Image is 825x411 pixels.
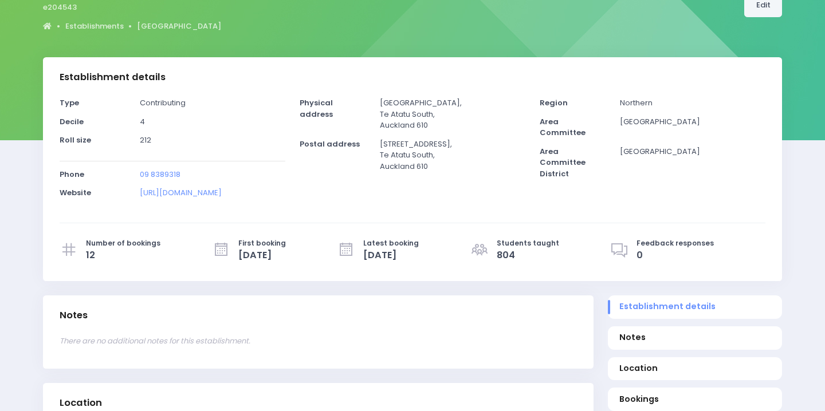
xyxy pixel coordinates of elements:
[140,187,222,198] a: [URL][DOMAIN_NAME]
[137,21,221,32] a: [GEOGRAPHIC_DATA]
[60,397,102,409] h3: Location
[60,169,84,180] strong: Phone
[140,116,285,128] p: 4
[363,238,419,248] span: Latest booking
[637,248,714,262] span: 0
[608,295,782,319] a: Establishment details
[60,335,577,347] p: There are no additional notes for this establishment.
[620,97,765,109] p: Northern
[619,393,771,405] span: Bookings
[60,135,91,145] strong: Roll size
[608,357,782,381] a: Location
[140,169,180,180] a: 09 8389318
[540,116,586,139] strong: Area Committee
[238,248,286,262] span: [DATE]
[238,238,286,248] span: First booking
[380,139,525,172] p: [STREET_ADDRESS], Te Atatu South, Auckland 610
[60,187,91,198] strong: Website
[60,116,84,127] strong: Decile
[140,97,285,109] p: Contributing
[619,331,771,343] span: Notes
[540,97,568,108] strong: Region
[300,97,333,120] strong: Physical address
[43,2,77,13] span: e204543
[619,362,771,374] span: Location
[608,326,782,350] a: Notes
[65,21,124,32] a: Establishments
[619,301,771,313] span: Establishment details
[620,116,765,128] p: [GEOGRAPHIC_DATA]
[86,248,160,262] span: 12
[380,97,525,131] p: [GEOGRAPHIC_DATA], Te Atatu South, Auckland 610
[140,135,285,146] p: 212
[540,146,586,179] strong: Area Committee District
[497,238,559,248] span: Students taught
[363,248,419,262] span: [DATE]
[497,248,559,262] span: 804
[60,97,79,108] strong: Type
[60,72,166,83] h3: Establishment details
[637,238,714,248] span: Feedback responses
[86,238,160,248] span: Number of bookings
[608,388,782,411] a: Bookings
[300,139,360,149] strong: Postal address
[620,146,765,157] p: [GEOGRAPHIC_DATA]
[60,310,88,321] h3: Notes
